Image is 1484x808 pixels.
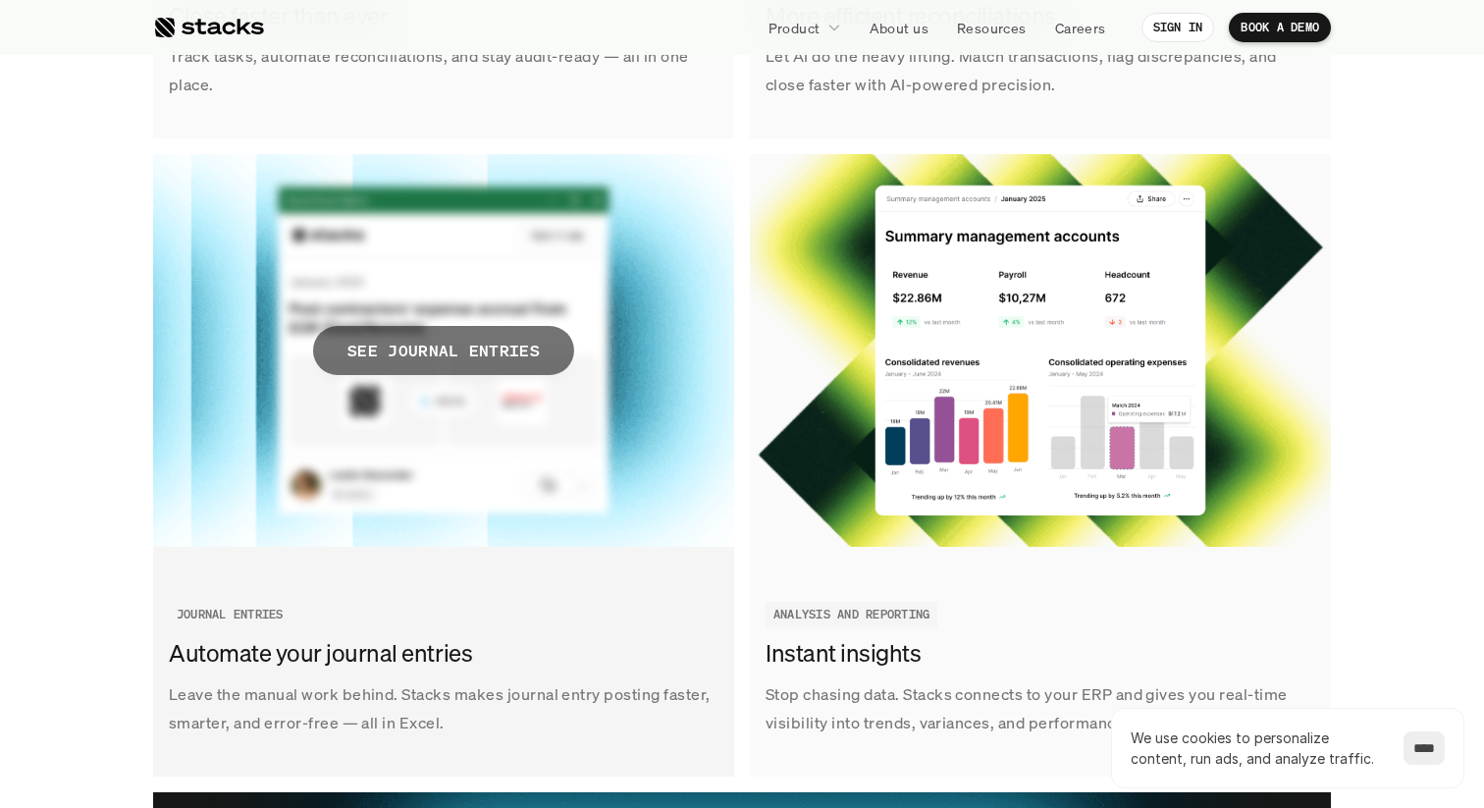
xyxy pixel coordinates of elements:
[766,680,1315,737] p: Stop chasing data. Stacks connects to your ERP and gives you real-time visibility into trends, va...
[1241,21,1319,34] p: BOOK A DEMO
[870,18,928,38] p: About us
[313,326,574,375] span: SEE JOURNAL ENTRIES
[768,18,821,38] p: Product
[169,680,718,737] p: Leave the manual work behind. Stacks makes journal entry posting faster, smarter, and error-free ...
[347,337,540,365] p: SEE JOURNAL ENTRIES
[1043,10,1118,45] a: Careers
[1141,13,1215,42] a: SIGN IN
[766,637,1305,671] h3: Instant insights
[1229,13,1331,42] a: BOOK A DEMO
[1055,18,1106,38] p: Careers
[153,154,734,777] a: SEE JOURNAL ENTRIESLeave the manual work behind. Stacks makes journal entry posting faster, smart...
[773,608,929,621] h2: ANALYSIS AND REPORTING
[750,154,1331,777] a: Stop chasing data. Stacks connects to your ERP and gives you real-time visibility into trends, va...
[957,18,1027,38] p: Resources
[945,10,1038,45] a: Resources
[1131,727,1384,769] p: We use cookies to personalize content, run ads, and analyze traffic.
[858,10,940,45] a: About us
[766,42,1315,99] p: Let AI do the heavy lifting. Match transactions, flag discrepancies, and close faster with AI-pow...
[232,455,318,468] a: Privacy Policy
[169,637,709,671] h3: Automate your journal entries
[1153,21,1203,34] p: SIGN IN
[177,608,284,621] h2: JOURNAL ENTRIES
[169,42,718,99] p: Track tasks, automate reconciliations, and stay audit-ready — all in one place.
